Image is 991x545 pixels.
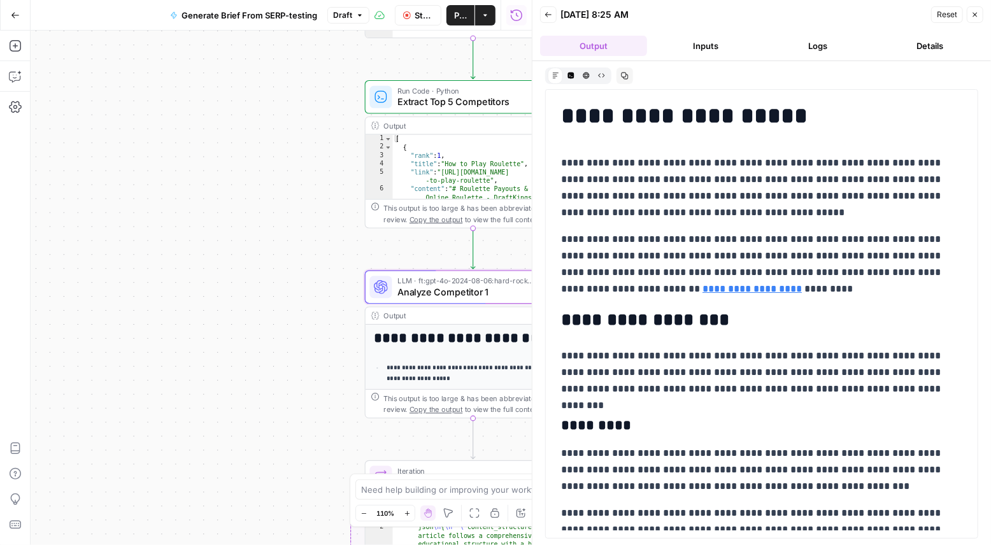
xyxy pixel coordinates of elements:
span: Stop Run [415,9,433,22]
span: Toggle code folding, rows 2 through 7 [384,143,392,152]
g: Edge from step_273 to step_338 [471,38,476,79]
div: Output [383,120,560,132]
span: Draft [333,10,352,21]
div: 3 [366,152,393,160]
g: Edge from step_338 to step_352 [471,228,476,269]
span: 110% [376,508,394,518]
span: Copy the output [410,215,462,223]
span: Analyze Competitor 1 [397,285,534,299]
div: LLM · ft:gpt-4o-2024-08-06:hard-rock-digital:nick-voice:C6PtFN2IAnalyze Competitor 1Output**** **... [365,270,581,418]
div: 4 [366,160,393,168]
span: Iteration [397,465,534,477]
span: Generate Brief From SERP-testing [182,9,317,22]
button: Stop Run [395,5,441,25]
span: Run Code · Python [397,85,534,97]
button: Logs [764,36,871,56]
g: Edge from step_352 to step_339 [471,418,476,459]
span: Extract Top 5 Competitors [397,95,534,109]
button: Details [876,36,983,56]
div: This output is too large & has been abbreviated for review. to view the full content. [383,202,575,225]
div: 5 [366,168,393,185]
div: 1 [366,135,393,143]
span: Publish [454,9,467,22]
div: Output [383,310,543,322]
div: This output is too large & has been abbreviated for review. to view the full content. [383,393,575,415]
button: Output [540,36,647,56]
div: Run Code · PythonExtract Top 5 CompetitorsOutput[ { "rank":1, "title":"How to Play Roulette", "li... [365,80,581,229]
div: 2 [366,143,393,152]
button: Reset [931,6,963,23]
button: Publish [446,5,474,25]
span: LLM · ft:gpt-4o-2024-08-06:hard-rock-digital:nick-voice:C6PtFN2I [397,275,534,287]
span: Reset [937,9,957,20]
span: Copy the output [410,405,462,413]
button: Draft [327,7,369,24]
span: Toggle code folding, rows 1 through 8 [384,135,392,143]
button: Generate Brief From SERP-testing [162,5,325,25]
button: Inputs [652,36,759,56]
